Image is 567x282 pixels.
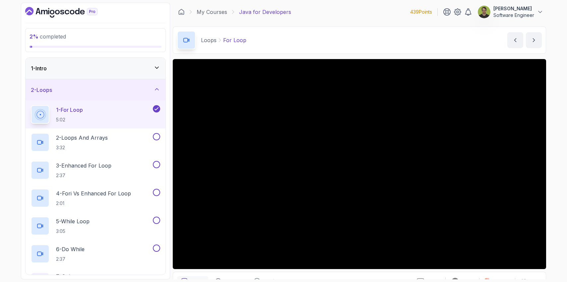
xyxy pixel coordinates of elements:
[178,9,185,15] a: Dashboard
[26,58,165,79] button: 1-Intro
[31,189,160,207] button: 4-Fori vs Enhanced For Loop2:01
[56,144,108,151] p: 3:32
[56,228,90,235] p: 3:05
[31,161,160,179] button: 3-Enhanced For Loop2:37
[31,64,47,72] h3: 1 - Intro
[56,256,85,262] p: 2:37
[173,59,546,269] iframe: 1 - For Loop
[56,106,83,114] p: 1 - For Loop
[31,245,160,263] button: 6-Do While2:37
[410,9,432,15] p: 439 Points
[31,86,52,94] h3: 2 - Loops
[31,105,160,124] button: 1-For Loop5:02
[477,5,543,19] button: user profile image[PERSON_NAME]Software Engineer
[526,32,542,48] button: next content
[197,8,227,16] a: My Courses
[56,200,131,207] p: 2:01
[31,133,160,152] button: 2-Loops And Arrays3:32
[478,6,490,18] img: user profile image
[493,5,534,12] p: [PERSON_NAME]
[56,217,90,225] p: 5 - While Loop
[56,116,83,123] p: 5:02
[30,33,38,40] span: 2 %
[493,12,534,19] p: Software Engineer
[56,162,111,170] p: 3 - Enhanced For Loop
[507,32,523,48] button: previous content
[56,189,131,197] p: 4 - Fori vs Enhanced For Loop
[31,217,160,235] button: 5-While Loop3:05
[30,33,66,40] span: completed
[56,245,85,253] p: 6 - Do While
[239,8,291,16] p: Java for Developers
[56,272,73,280] p: 7 - Quiz
[56,172,111,179] p: 2:37
[56,134,108,142] p: 2 - Loops And Arrays
[201,36,217,44] p: Loops
[26,79,165,101] button: 2-Loops
[223,36,246,44] p: For Loop
[25,7,113,18] a: Dashboard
